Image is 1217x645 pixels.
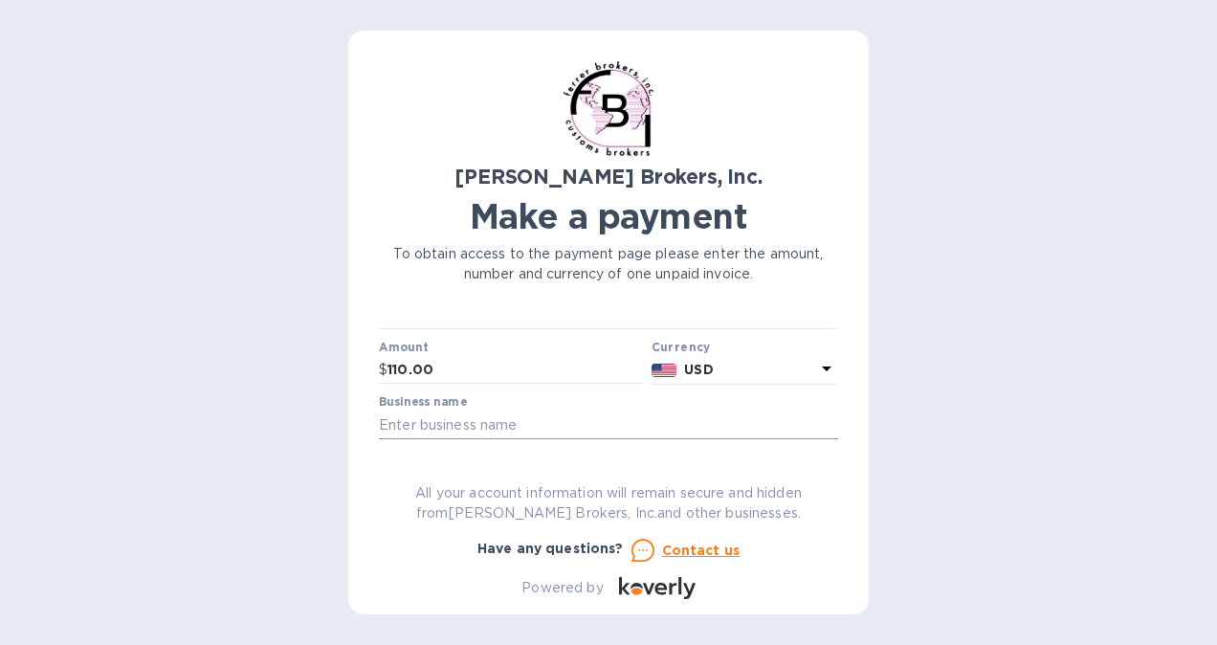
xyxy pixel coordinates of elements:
[387,356,644,385] input: 0.00
[379,411,838,439] input: Enter business name
[379,397,467,409] label: Business name
[379,244,838,284] p: To obtain access to the payment page please enter the amount, number and currency of one unpaid i...
[454,165,762,189] b: [PERSON_NAME] Brokers, Inc.
[521,578,603,598] p: Powered by
[379,342,428,353] label: Amount
[652,364,677,377] img: USD
[379,360,387,380] p: $
[379,483,838,523] p: All your account information will remain secure and hidden from [PERSON_NAME] Brokers, Inc. and o...
[379,196,838,236] h1: Make a payment
[477,541,624,556] b: Have any questions?
[684,362,713,377] b: USD
[662,543,741,558] u: Contact us
[652,340,711,354] b: Currency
